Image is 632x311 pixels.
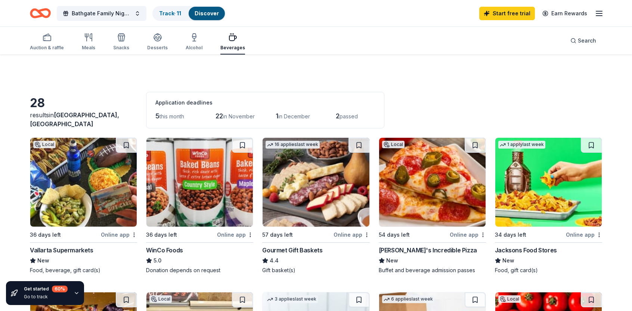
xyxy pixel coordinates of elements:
div: 36 days left [146,230,177,239]
div: Auction & raffle [30,45,64,51]
div: Gift basket(s) [262,267,369,274]
div: 54 days left [379,230,410,239]
span: 22 [216,112,223,120]
span: 2 [336,112,340,120]
a: Image for WinCo Foods36 days leftOnline appWinCo Foods5.0Donation depends on request [146,137,253,274]
div: Local [33,141,56,148]
div: 60 % [52,286,68,292]
div: Meals [82,45,95,51]
button: Bathgate Family Night Out [57,6,146,21]
div: Desserts [147,45,168,51]
button: Beverages [220,30,245,55]
div: Food, gift card(s) [495,267,602,274]
a: Image for Jacksons Food Stores1 applylast week34 days leftOnline appJacksons Food StoresNewFood, ... [495,137,602,274]
div: Application deadlines [155,98,375,107]
button: Alcohol [186,30,202,55]
span: New [386,256,398,265]
button: Track· 11Discover [152,6,226,21]
img: Image for John's Incredible Pizza [379,138,486,227]
span: 1 [276,112,278,120]
div: 3 applies last week [266,295,318,303]
div: Local [498,295,521,303]
div: 1 apply last week [498,141,545,149]
span: 4.4 [270,256,279,265]
img: Image for WinCo Foods [146,138,253,227]
button: Search [564,33,602,48]
span: [GEOGRAPHIC_DATA], [GEOGRAPHIC_DATA] [30,111,119,128]
div: Online app [217,230,253,239]
img: Image for Gourmet Gift Baskets [263,138,369,227]
span: Search [578,36,596,45]
div: Go to track [24,294,68,300]
div: Local [149,295,172,303]
span: in [30,111,119,128]
a: Home [30,4,51,22]
button: Auction & raffle [30,30,64,55]
span: passed [340,113,358,119]
a: Track· 11 [159,10,181,16]
div: Food, beverage, gift card(s) [30,267,137,274]
div: Online app [450,230,486,239]
div: Beverages [220,45,245,51]
a: Image for Gourmet Gift Baskets16 applieslast week57 days leftOnline appGourmet Gift Baskets4.4Gif... [262,137,369,274]
a: Start free trial [479,7,535,20]
div: Online app [101,230,137,239]
span: 5.0 [154,256,161,265]
div: 36 days left [30,230,61,239]
div: Local [382,141,405,148]
div: [PERSON_NAME]'s Incredible Pizza [379,246,477,255]
div: Buffet and beverage admission passes [379,267,486,274]
a: Earn Rewards [538,7,592,20]
a: Image for John's Incredible PizzaLocal54 days leftOnline app[PERSON_NAME]'s Incredible PizzaNewBu... [379,137,486,274]
button: Meals [82,30,95,55]
span: in December [278,113,310,119]
div: Get started [24,286,68,292]
span: New [37,256,49,265]
div: 6 applies last week [382,295,434,303]
div: WinCo Foods [146,246,183,255]
span: this month [159,113,184,119]
div: Donation depends on request [146,267,253,274]
span: in November [223,113,255,119]
div: 28 [30,96,137,111]
a: Image for Vallarta SupermarketsLocal36 days leftOnline appVallarta SupermarketsNewFood, beverage,... [30,137,137,274]
img: Image for Vallarta Supermarkets [30,138,137,227]
span: Bathgate Family Night Out [72,9,131,18]
div: results [30,111,137,128]
span: New [502,256,514,265]
span: 5 [155,112,159,120]
div: Online app [334,230,370,239]
button: Desserts [147,30,168,55]
div: Alcohol [186,45,202,51]
a: Discover [195,10,219,16]
div: 34 days left [495,230,526,239]
div: Online app [566,230,602,239]
button: Snacks [113,30,129,55]
div: 57 days left [262,230,293,239]
div: Snacks [113,45,129,51]
div: Jacksons Food Stores [495,246,557,255]
div: Vallarta Supermarkets [30,246,93,255]
div: 16 applies last week [266,141,320,149]
img: Image for Jacksons Food Stores [495,138,602,227]
div: Gourmet Gift Baskets [262,246,322,255]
